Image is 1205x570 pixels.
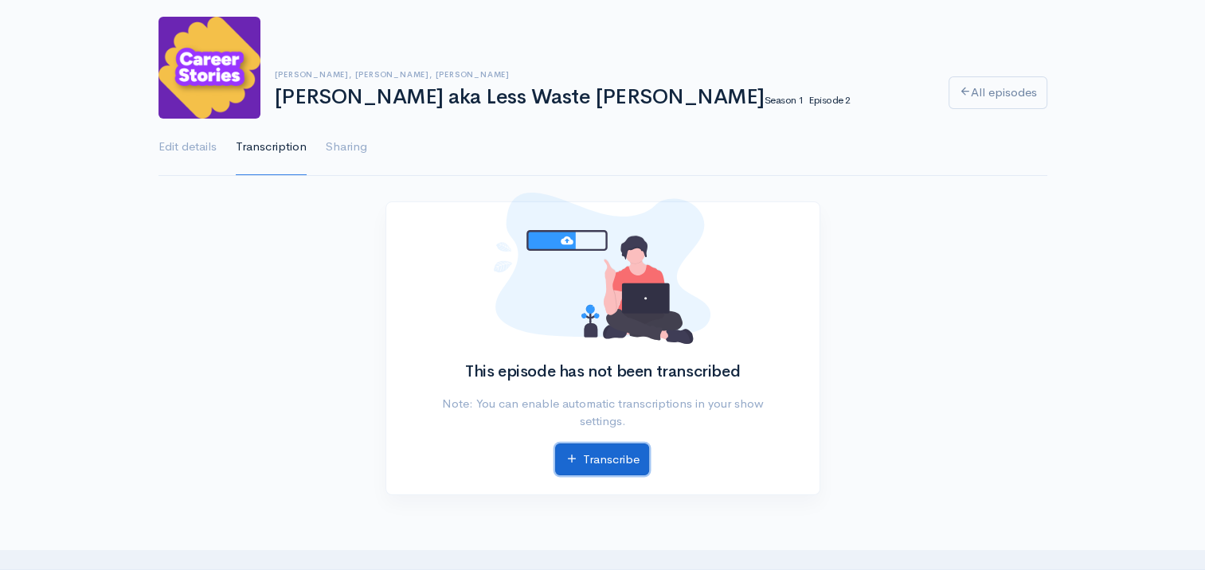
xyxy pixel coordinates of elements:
h1: [PERSON_NAME] aka Less Waste [PERSON_NAME] [275,86,929,109]
small: Season 1 [765,93,804,107]
img: No transcription added [494,193,710,343]
a: Sharing [326,119,367,176]
h2: This episode has not been transcribed [440,363,765,381]
a: Transcription [236,119,307,176]
h6: [PERSON_NAME], [PERSON_NAME], [PERSON_NAME] [275,70,929,79]
a: All episodes [949,76,1047,109]
p: Note: You can enable automatic transcriptions in your show settings. [440,395,765,431]
a: Transcribe [555,443,649,476]
a: Edit details [158,119,217,176]
small: Episode 2 [808,93,850,107]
